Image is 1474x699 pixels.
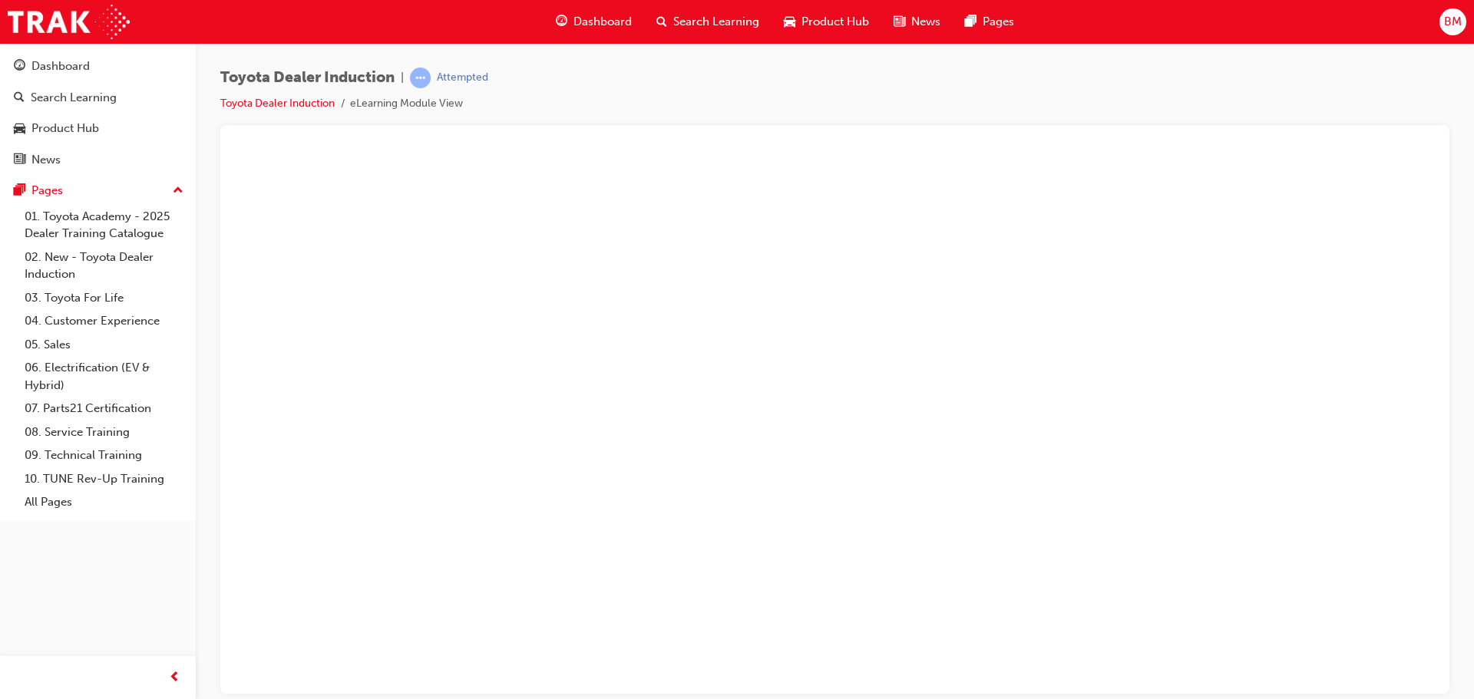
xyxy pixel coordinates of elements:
span: car-icon [784,12,795,31]
img: Trak [8,5,130,39]
span: pages-icon [965,12,977,31]
div: Attempted [437,71,488,85]
button: Pages [6,176,190,205]
div: Product Hub [31,120,99,137]
a: 04. Customer Experience [18,309,190,333]
a: Dashboard [6,52,190,81]
span: Toyota Dealer Induction [220,69,395,87]
span: Pages [983,13,1014,31]
span: Product Hub [801,13,869,31]
div: Pages [31,182,63,199]
span: BM [1444,13,1462,31]
span: prev-icon [169,668,180,687]
span: news-icon [894,12,905,31]
span: up-icon [173,181,183,201]
span: guage-icon [556,12,567,31]
a: news-iconNews [881,6,953,38]
span: news-icon [14,153,25,167]
span: Dashboard [573,13,632,31]
a: guage-iconDashboard [544,6,644,38]
span: pages-icon [14,184,25,198]
a: car-iconProduct Hub [772,6,881,38]
span: News [911,13,940,31]
a: pages-iconPages [953,6,1026,38]
div: News [31,151,61,169]
button: BM [1439,8,1466,35]
a: 01. Toyota Academy - 2025 Dealer Training Catalogue [18,205,190,246]
a: 06. Electrification (EV & Hybrid) [18,356,190,397]
li: eLearning Module View [350,95,463,113]
span: | [401,69,404,87]
a: News [6,146,190,174]
span: search-icon [14,91,25,105]
a: 10. TUNE Rev-Up Training [18,467,190,491]
a: 08. Service Training [18,420,190,444]
span: car-icon [14,122,25,136]
a: All Pages [18,490,190,514]
div: Search Learning [31,89,117,107]
a: 02. New - Toyota Dealer Induction [18,246,190,286]
a: Product Hub [6,114,190,143]
a: search-iconSearch Learning [644,6,772,38]
span: Search Learning [673,13,759,31]
a: 07. Parts21 Certification [18,397,190,420]
a: 05. Sales [18,333,190,357]
a: 09. Technical Training [18,443,190,467]
div: Dashboard [31,58,90,75]
a: Search Learning [6,84,190,112]
button: DashboardSearch LearningProduct HubNews [6,49,190,176]
span: search-icon [656,12,667,31]
span: learningRecordVerb_ATTEMPT-icon [410,68,431,88]
span: guage-icon [14,60,25,74]
a: 03. Toyota For Life [18,286,190,310]
a: Toyota Dealer Induction [220,97,335,110]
